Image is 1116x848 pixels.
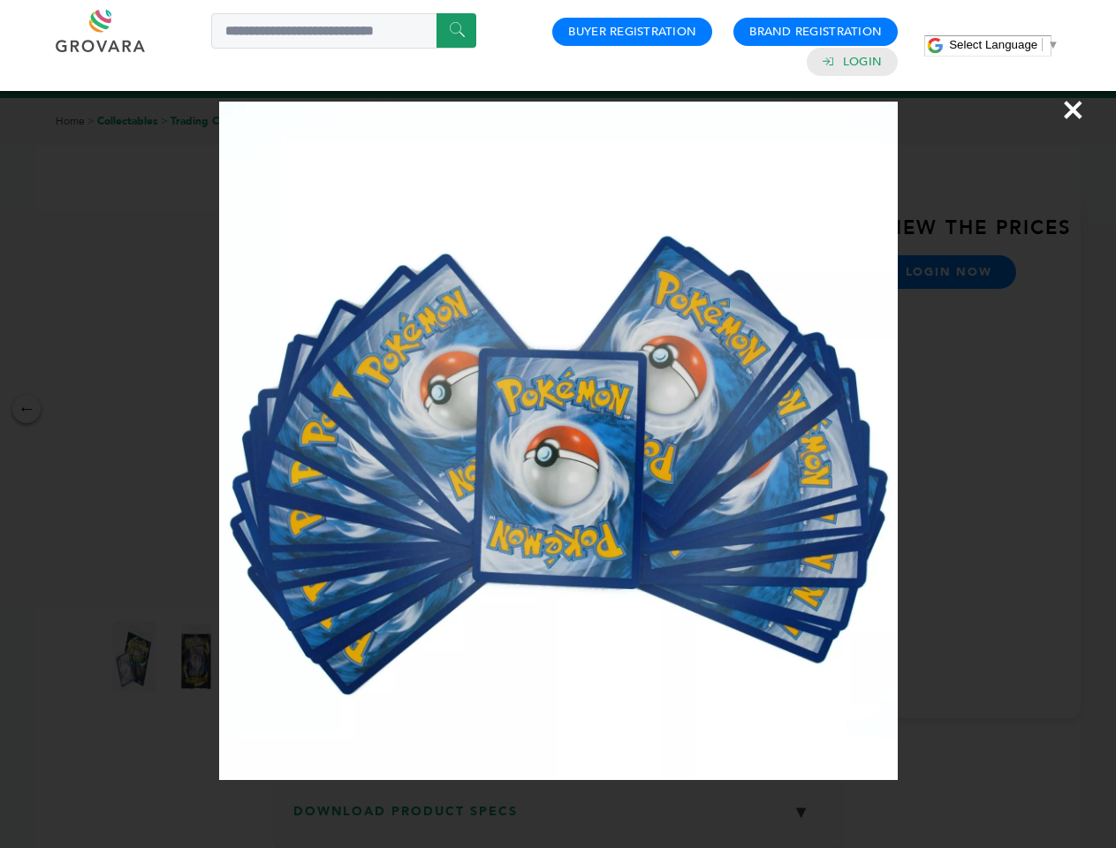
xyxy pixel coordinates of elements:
[843,54,882,70] a: Login
[568,24,696,40] a: Buyer Registration
[1061,85,1085,134] span: ×
[1047,38,1059,51] span: ▼
[219,102,898,780] img: Image Preview
[949,38,1059,51] a: Select Language​
[211,13,476,49] input: Search a product or brand...
[949,38,1037,51] span: Select Language
[749,24,882,40] a: Brand Registration
[1042,38,1043,51] span: ​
